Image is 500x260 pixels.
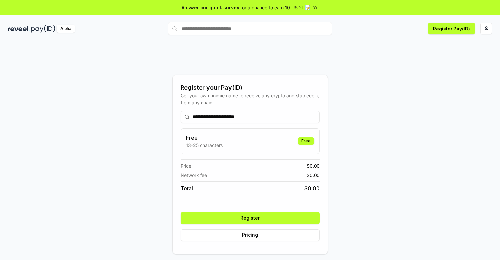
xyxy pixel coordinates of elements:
[186,134,223,142] h3: Free
[298,137,314,145] div: Free
[181,184,193,192] span: Total
[8,25,30,33] img: reveel_dark
[240,4,311,11] span: for a chance to earn 10 USDT 📝
[57,25,75,33] div: Alpha
[181,172,207,179] span: Network fee
[181,83,320,92] div: Register your Pay(ID)
[186,142,223,149] p: 13-25 characters
[428,23,475,34] button: Register Pay(ID)
[304,184,320,192] span: $ 0.00
[181,229,320,241] button: Pricing
[307,162,320,169] span: $ 0.00
[182,4,239,11] span: Answer our quick survey
[307,172,320,179] span: $ 0.00
[181,162,191,169] span: Price
[181,92,320,106] div: Get your own unique name to receive any crypto and stablecoin, from any chain
[31,25,55,33] img: pay_id
[181,212,320,224] button: Register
